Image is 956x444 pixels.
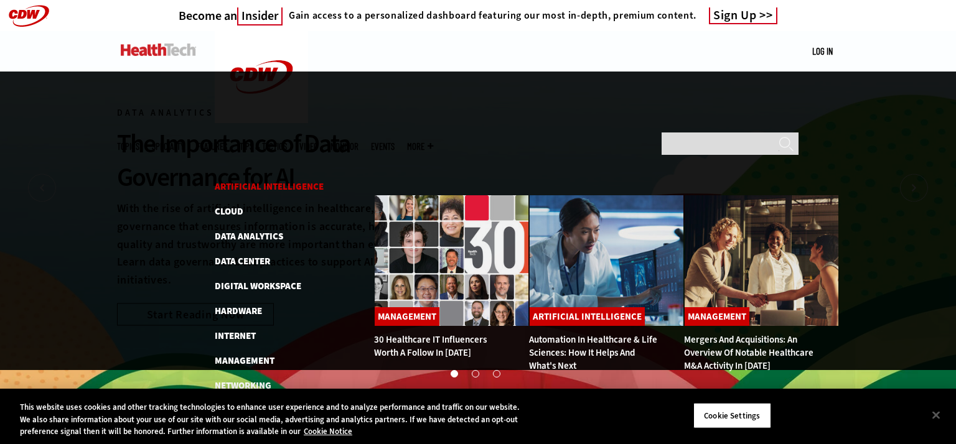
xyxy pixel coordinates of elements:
[179,8,283,24] a: Become anInsider
[685,307,749,326] a: Management
[289,9,696,22] h4: Gain access to a personalized dashboard featuring our most in-depth, premium content.
[375,307,439,326] a: Management
[684,333,813,372] a: Mergers and Acquisitions: An Overview of Notable Healthcare M&A Activity in [DATE]
[215,379,271,392] a: Networking
[922,401,950,428] button: Close
[684,195,839,326] img: business leaders shake hands in conference room
[530,307,645,326] a: Artificial Intelligence
[693,402,771,428] button: Cookie Settings
[283,9,696,22] a: Gain access to a personalized dashboard featuring our most in-depth, premium content.
[215,255,270,267] a: Data Center
[215,230,283,243] a: Data Analytics
[179,8,283,24] h3: Become an
[812,45,833,58] div: User menu
[529,333,657,372] a: Automation in Healthcare & Life Sciences: How It Helps and What's Next
[304,426,352,437] a: More information about your privacy
[215,354,274,367] a: Management
[215,205,243,218] a: Cloud
[374,195,529,326] img: collage of influencers
[20,401,526,438] div: This website uses cookies and other tracking technologies to enhance user experience and to analy...
[215,280,301,292] a: Digital Workspace
[215,330,256,342] a: Internet
[215,31,308,123] img: Home
[529,195,684,326] img: medical researchers looks at images on a monitor in a lab
[812,45,833,57] a: Log in
[215,180,324,193] a: Artificial Intelligence
[374,333,487,359] a: 30 Healthcare IT Influencers Worth a Follow in [DATE]
[237,7,283,25] span: Insider
[215,305,262,317] a: Hardware
[709,7,777,24] a: Sign Up
[121,44,196,56] img: Home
